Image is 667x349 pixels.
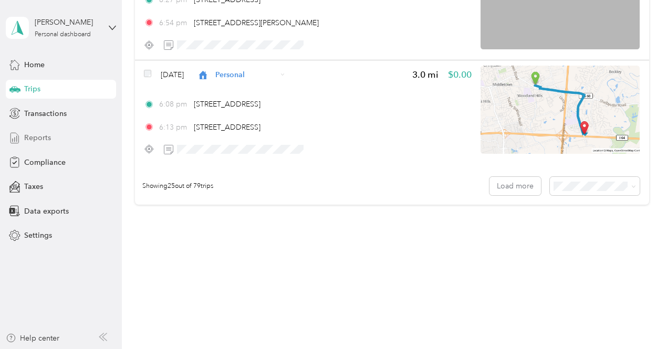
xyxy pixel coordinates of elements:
[481,66,640,154] img: minimap
[24,230,52,241] span: Settings
[159,17,189,28] span: 6:54 pm
[161,69,184,80] span: [DATE]
[194,123,260,132] span: [STREET_ADDRESS]
[6,333,59,344] button: Help center
[194,18,319,27] span: [STREET_ADDRESS][PERSON_NAME]
[24,108,67,119] span: Transactions
[24,206,69,217] span: Data exports
[412,68,439,81] span: 3.0 mi
[159,122,189,133] span: 6:13 pm
[159,99,189,110] span: 6:08 pm
[35,17,100,28] div: [PERSON_NAME]
[24,181,43,192] span: Taxes
[489,177,541,195] button: Load more
[135,182,213,191] span: Showing 25 out of 79 trips
[24,83,40,94] span: Trips
[608,290,667,349] iframe: Everlance-gr Chat Button Frame
[448,68,472,81] span: $0.00
[24,132,51,143] span: Reports
[194,100,260,109] span: [STREET_ADDRESS]
[24,157,66,168] span: Compliance
[215,69,277,80] span: Personal
[35,31,91,38] div: Personal dashboard
[24,59,45,70] span: Home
